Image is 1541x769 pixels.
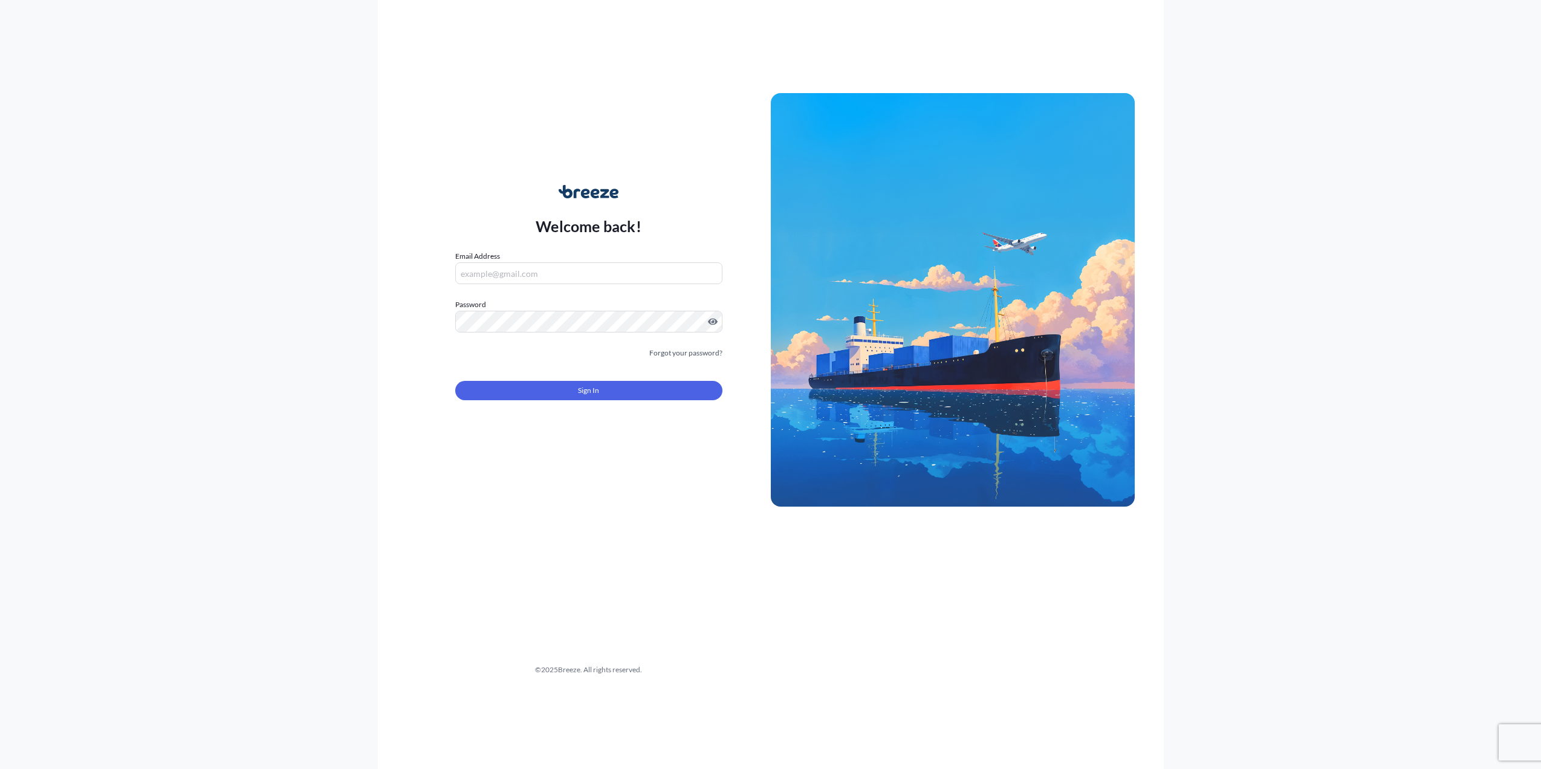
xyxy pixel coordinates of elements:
[578,384,599,397] span: Sign In
[455,299,722,311] label: Password
[455,381,722,400] button: Sign In
[455,250,500,262] label: Email Address
[407,664,771,676] div: © 2025 Breeze. All rights reserved.
[649,347,722,359] a: Forgot your password?
[771,93,1135,507] img: Ship illustration
[536,216,641,236] p: Welcome back!
[455,262,722,284] input: example@gmail.com
[708,317,718,326] button: Show password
